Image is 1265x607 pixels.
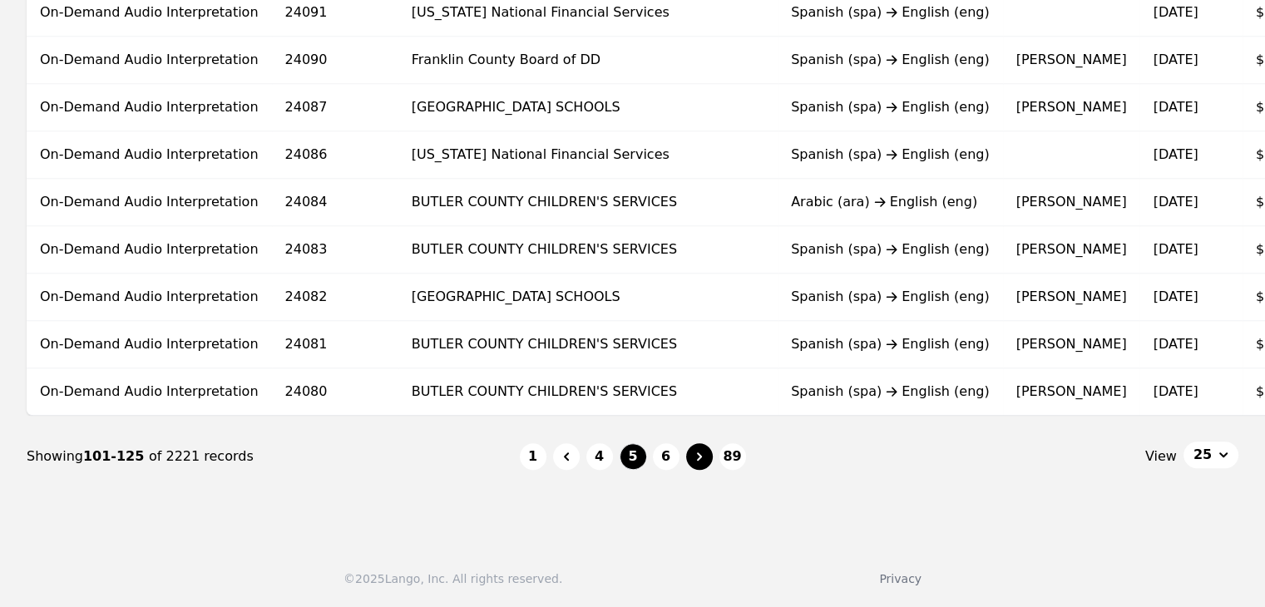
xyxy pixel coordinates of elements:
[791,382,990,402] div: Spanish (spa) English (eng)
[1153,241,1198,257] time: [DATE]
[27,368,272,416] td: On-Demand Audio Interpretation
[1153,52,1198,67] time: [DATE]
[398,274,778,321] td: [GEOGRAPHIC_DATA] SCHOOLS
[83,448,149,464] span: 101-125
[1153,99,1198,115] time: [DATE]
[343,570,562,587] div: © 2025 Lango, Inc. All rights reserved.
[398,368,778,416] td: BUTLER COUNTY CHILDREN'S SERVICES
[272,131,398,179] td: 24086
[1003,179,1140,226] td: [PERSON_NAME]
[398,179,778,226] td: BUTLER COUNTY CHILDREN'S SERVICES
[719,443,746,470] button: 89
[1183,442,1238,468] button: 25
[653,443,679,470] button: 6
[791,334,990,354] div: Spanish (spa) English (eng)
[27,321,272,368] td: On-Demand Audio Interpretation
[272,37,398,84] td: 24090
[272,226,398,274] td: 24083
[1153,383,1198,399] time: [DATE]
[272,274,398,321] td: 24082
[791,97,990,117] div: Spanish (spa) English (eng)
[27,131,272,179] td: On-Demand Audio Interpretation
[398,226,778,274] td: BUTLER COUNTY CHILDREN'S SERVICES
[27,84,272,131] td: On-Demand Audio Interpretation
[791,192,990,212] div: Arabic (ara) English (eng)
[272,84,398,131] td: 24087
[27,179,272,226] td: On-Demand Audio Interpretation
[1003,84,1140,131] td: [PERSON_NAME]
[1153,289,1198,304] time: [DATE]
[1153,146,1198,162] time: [DATE]
[398,37,778,84] td: Franklin County Board of DD
[1003,274,1140,321] td: [PERSON_NAME]
[520,443,546,470] button: 1
[398,84,778,131] td: [GEOGRAPHIC_DATA] SCHOOLS
[27,416,1238,497] nav: Page navigation
[1153,336,1198,352] time: [DATE]
[791,239,990,259] div: Spanish (spa) English (eng)
[27,274,272,321] td: On-Demand Audio Interpretation
[1003,321,1140,368] td: [PERSON_NAME]
[272,321,398,368] td: 24081
[27,37,272,84] td: On-Demand Audio Interpretation
[272,179,398,226] td: 24084
[1003,37,1140,84] td: [PERSON_NAME]
[27,447,520,466] div: Showing of 2221 records
[398,321,778,368] td: BUTLER COUNTY CHILDREN'S SERVICES
[791,287,990,307] div: Spanish (spa) English (eng)
[1193,445,1212,465] span: 25
[1153,194,1198,210] time: [DATE]
[398,131,778,179] td: [US_STATE] National Financial Services
[879,572,922,585] a: Privacy
[1003,368,1140,416] td: [PERSON_NAME]
[1153,4,1198,20] time: [DATE]
[1145,447,1177,466] span: View
[586,443,613,470] button: 4
[27,226,272,274] td: On-Demand Audio Interpretation
[791,2,990,22] div: Spanish (spa) English (eng)
[791,145,990,165] div: Spanish (spa) English (eng)
[272,368,398,416] td: 24080
[1003,226,1140,274] td: [PERSON_NAME]
[791,50,990,70] div: Spanish (spa) English (eng)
